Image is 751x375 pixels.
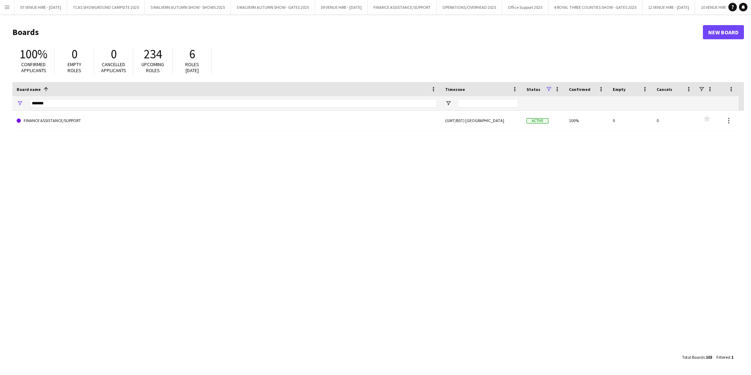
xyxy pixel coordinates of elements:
[101,61,126,74] span: Cancelled applicants
[21,61,46,74] span: Confirmed applicants
[14,0,67,14] button: 07 VENUE HIRE - [DATE]
[141,61,164,74] span: Upcoming roles
[71,46,77,62] span: 0
[716,354,730,360] span: Filtered
[445,100,452,106] button: Open Filter Menu
[445,87,465,92] span: Timezone
[526,87,540,92] span: Status
[609,111,652,130] div: 0
[569,87,590,92] span: Confirmed
[231,0,315,14] button: 5 MALVERN AUTUMN SHOW - GATES 2025
[502,0,548,14] button: Office Support 2025
[17,100,23,106] button: Open Filter Menu
[111,46,117,62] span: 0
[17,111,437,131] a: FINANCE ASSISTANCE/SUPPORT
[189,46,195,62] span: 6
[642,0,695,14] button: 12 VENUE HIRE - [DATE]
[17,87,41,92] span: Board name
[368,0,437,14] button: FINANCE ASSISTANCE/SUPPORT
[437,0,502,14] button: OPERATIONS/OVERHEAD 2025
[613,87,625,92] span: Empty
[526,118,548,123] span: Active
[67,0,145,14] button: TCAS SHOWGROUND CAMPSITE 2025
[706,354,712,360] span: 103
[548,0,642,14] button: 4 ROYAL THREE COUNTIES SHOW - GATES 2025
[441,111,522,130] div: (GMT/BST) [GEOGRAPHIC_DATA]
[695,0,748,14] button: 10 VENUE HIRE - [DATE]
[652,111,696,130] div: 0
[716,350,733,364] div: :
[682,350,712,364] div: :
[144,46,162,62] span: 234
[315,0,368,14] button: 09 VENUE HIRE - [DATE]
[145,0,231,14] button: 5 MALVERN AUTUMN SHOW - SHOWS 2025
[657,87,672,92] span: Cancels
[12,27,703,37] h1: Boards
[565,111,609,130] div: 100%
[185,61,199,74] span: Roles [DATE]
[68,61,81,74] span: Empty roles
[682,354,705,360] span: Total Boards
[731,354,733,360] span: 1
[458,99,518,108] input: Timezone Filter Input
[29,99,437,108] input: Board name Filter Input
[19,46,47,62] span: 100%
[703,25,744,39] a: New Board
